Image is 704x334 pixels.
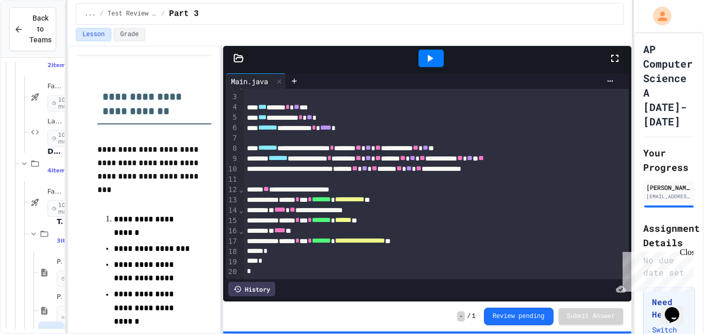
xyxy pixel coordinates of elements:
[643,42,695,129] h1: AP Computer Science A [DATE]-[DATE]
[642,4,674,28] div: My Account
[47,130,76,147] span: 10 min
[226,257,239,267] div: 19
[226,113,239,123] div: 5
[29,13,52,45] span: Back to Teams
[47,167,69,174] span: 4 items
[161,10,165,18] span: /
[646,183,692,192] div: [PERSON_NAME]
[239,227,244,235] span: Fold line
[226,174,239,185] div: 11
[47,200,76,217] span: 10 min
[226,205,239,216] div: 14
[47,117,62,126] span: Lab - Sports Career Advisor Bot Lab Assignment
[661,293,694,324] iframe: chat widget
[228,282,275,296] div: History
[226,164,239,174] div: 10
[100,10,104,18] span: /
[472,312,475,321] span: 1
[559,308,624,325] button: Submit Answer
[76,28,111,41] button: Lesson
[226,226,239,236] div: 16
[226,247,239,257] div: 18
[57,237,78,244] span: 3 items
[47,95,76,112] span: 10 min
[226,195,239,205] div: 13
[4,4,71,66] div: Chat with us now!Close
[169,8,199,20] span: Part 3
[652,296,686,321] h3: Need Help?
[226,92,239,102] div: 3
[57,271,85,287] span: 40 min
[467,312,471,321] span: /
[85,10,96,18] span: ...
[226,76,273,87] div: Main.java
[108,10,157,18] span: Test Review (40 mins)
[618,248,694,292] iframe: chat widget
[47,82,62,91] span: Fast Start
[57,306,87,329] span: No time set
[567,312,615,321] span: Submit Answer
[239,206,244,214] span: Fold line
[457,311,465,322] span: -
[57,258,62,266] span: Part 1
[47,62,69,69] span: 2 items
[47,187,62,196] span: Fast Start
[226,133,239,144] div: 7
[226,144,239,154] div: 8
[226,236,239,247] div: 17
[113,28,145,41] button: Grade
[47,147,62,156] span: Day 10
[226,267,239,277] div: 20
[226,154,239,164] div: 9
[57,217,62,226] span: Test Review (40 mins)
[226,216,239,226] div: 15
[226,185,239,195] div: 12
[226,102,239,113] div: 4
[643,221,695,250] h2: Assignment Details
[9,7,56,51] button: Back to Teams
[226,73,286,89] div: Main.java
[239,185,244,194] span: Fold line
[484,308,554,325] button: Review pending
[646,193,692,200] div: [EMAIL_ADDRESS][DOMAIN_NAME]
[226,123,239,133] div: 6
[643,146,695,174] h2: Your Progress
[57,293,62,301] span: Part 2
